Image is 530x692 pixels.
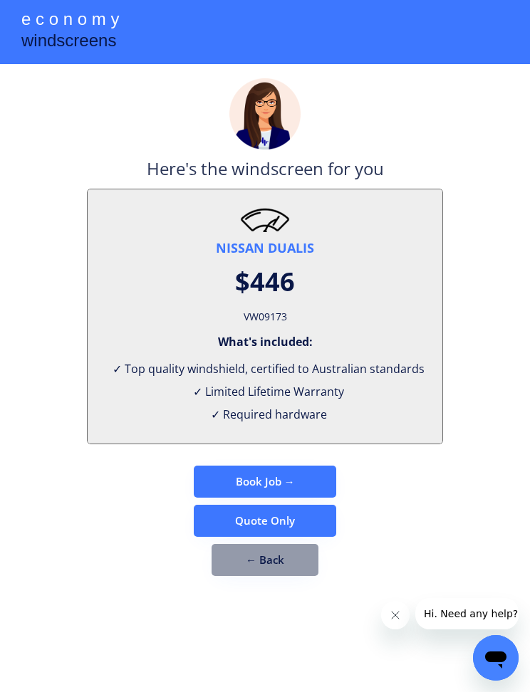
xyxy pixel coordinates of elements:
[194,505,336,537] button: Quote Only
[147,157,384,189] div: Here's the windscreen for you
[105,357,425,426] div: ✓ Top quality windshield, certified to Australian standards ✓ Limited Lifetime Warranty ✓ Require...
[381,601,410,629] iframe: Close message
[244,307,287,327] div: VW09173
[21,7,119,34] div: e c o n o m y
[229,78,301,150] img: madeline.png
[212,544,318,576] button: ← Back
[240,207,290,232] img: windscreen2.png
[473,635,519,681] iframe: Button to launch messaging window
[194,466,336,498] button: Book Job →
[216,239,314,257] div: NISSAN DUALIS
[235,264,295,300] div: $446
[21,28,116,56] div: windscreens
[218,334,313,350] div: What's included:
[415,598,519,629] iframe: Message from company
